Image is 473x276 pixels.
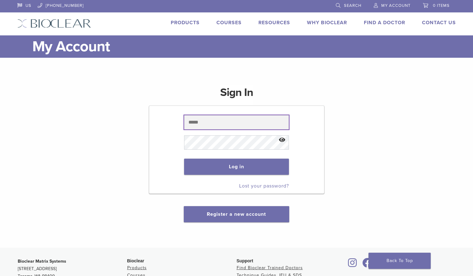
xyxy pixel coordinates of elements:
img: Bioclear [17,19,91,28]
a: Lost your password? [239,183,289,189]
a: Register a new account [207,211,266,217]
a: Products [171,20,200,26]
a: Why Bioclear [307,20,347,26]
span: 0 items [433,3,450,8]
span: My Account [381,3,410,8]
a: Courses [216,20,242,26]
a: Back To Top [369,253,431,269]
span: Support [237,258,253,263]
h1: Sign In [220,85,253,105]
button: Log in [184,159,289,175]
button: Show password [276,132,289,148]
a: Bioclear [346,262,359,268]
a: Resources [258,20,290,26]
a: Find Bioclear Trained Doctors [237,265,303,270]
a: Find A Doctor [364,20,405,26]
h1: My Account [32,35,456,58]
a: Products [127,265,147,270]
button: Register a new account [184,206,289,222]
a: Bioclear [360,262,375,268]
span: Bioclear [127,258,144,263]
span: Search [344,3,361,8]
strong: Bioclear Matrix Systems [18,259,66,264]
a: Contact Us [422,20,456,26]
